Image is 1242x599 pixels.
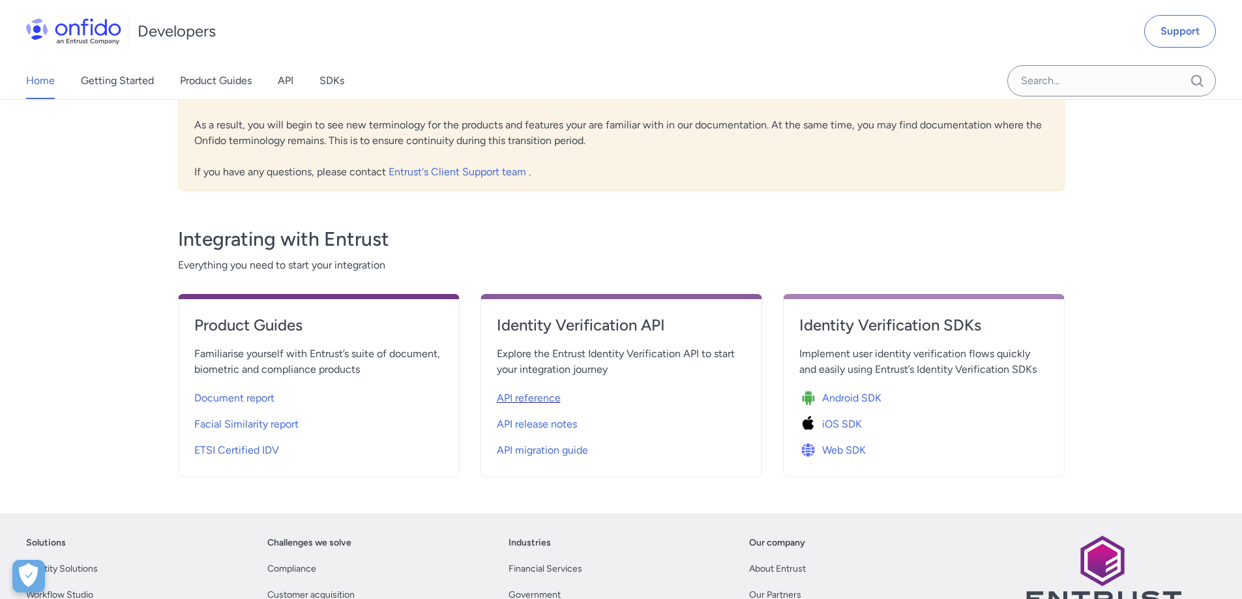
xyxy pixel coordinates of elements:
[138,21,216,42] h1: Developers
[822,443,866,458] span: Web SDK
[194,409,443,435] a: Facial Similarity report
[319,63,344,99] a: SDKs
[26,18,121,44] img: Onfido Logo
[799,315,1048,336] h4: Identity Verification SDKs
[178,257,1065,273] span: Everything you need to start your integration
[194,315,443,346] a: Product Guides
[799,435,1048,461] a: Icon Web SDKWeb SDK
[194,435,443,461] a: ETSI Certified IDV
[497,435,746,461] a: API migration guide
[180,63,252,99] a: Product Guides
[497,409,746,435] a: API release notes
[278,63,293,99] a: API
[497,315,746,346] a: Identity Verification API
[497,443,588,458] span: API migration guide
[26,63,55,99] a: Home
[12,560,45,592] div: Cookie Preferences
[497,315,746,336] h4: Identity Verification API
[267,561,316,577] a: Compliance
[26,561,98,577] a: Identity Solutions
[497,383,746,409] a: API reference
[81,63,154,99] a: Getting Started
[509,535,551,551] a: Industries
[194,390,274,406] span: Document report
[267,535,351,551] a: Challenges we solve
[799,441,822,460] img: Icon Web SDK
[194,443,279,458] span: ETSI Certified IDV
[194,315,443,336] h4: Product Guides
[194,383,443,409] a: Document report
[822,390,881,406] span: Android SDK
[194,416,299,432] span: Facial Similarity report
[799,409,1048,435] a: Icon iOS SDKiOS SDK
[799,389,822,407] img: Icon Android SDK
[749,561,806,577] a: About Entrust
[26,535,66,551] a: Solutions
[1144,15,1216,48] a: Support
[799,346,1048,377] span: Implement user identity verification flows quickly and easily using Entrust’s Identity Verificati...
[822,416,862,432] span: iOS SDK
[1007,65,1216,96] input: Onfido search input field
[178,75,1065,191] div: Following the acquisition of Onfido by Entrust, Onfido is now Entrust Identity Verification. As a...
[389,166,529,178] a: Entrust's Client Support team
[497,390,561,406] span: API reference
[509,561,582,577] a: Financial Services
[178,226,1065,252] h3: Integrating with Entrust
[497,416,577,432] span: API release notes
[497,346,746,377] span: Explore the Entrust Identity Verification API to start your integration journey
[799,415,822,433] img: Icon iOS SDK
[12,560,45,592] button: Open Preferences
[194,346,443,377] span: Familiarise yourself with Entrust’s suite of document, biometric and compliance products
[749,535,805,551] a: Our company
[799,315,1048,346] a: Identity Verification SDKs
[799,383,1048,409] a: Icon Android SDKAndroid SDK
